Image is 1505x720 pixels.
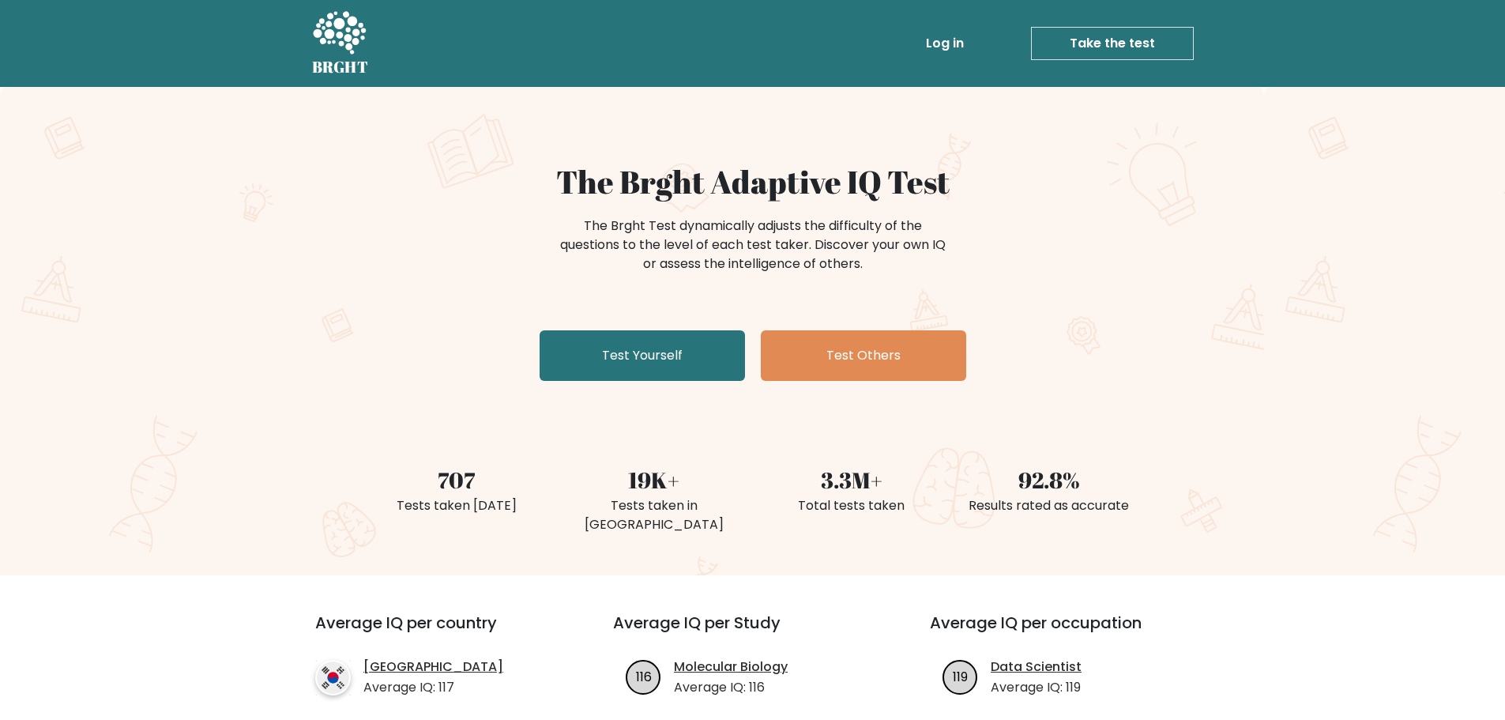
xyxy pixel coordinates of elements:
[674,678,788,697] p: Average IQ: 116
[312,58,369,77] h5: BRGHT
[312,6,369,81] a: BRGHT
[363,678,503,697] p: Average IQ: 117
[920,28,970,59] a: Log in
[565,496,743,534] div: Tests taken in [GEOGRAPHIC_DATA]
[555,217,950,273] div: The Brght Test dynamically adjusts the difficulty of the questions to the level of each test take...
[930,613,1209,651] h3: Average IQ per occupation
[762,463,941,496] div: 3.3M+
[761,330,966,381] a: Test Others
[991,658,1082,677] a: Data Scientist
[367,163,1138,201] h1: The Brght Adaptive IQ Test
[960,463,1138,496] div: 92.8%
[636,667,652,685] text: 116
[674,658,788,677] a: Molecular Biology
[367,463,546,496] div: 707
[762,496,941,515] div: Total tests taken
[960,496,1138,515] div: Results rated as accurate
[367,496,546,515] div: Tests taken [DATE]
[613,613,892,651] h3: Average IQ per Study
[540,330,745,381] a: Test Yourself
[363,658,503,677] a: [GEOGRAPHIC_DATA]
[1031,27,1194,60] a: Take the test
[565,463,743,496] div: 19K+
[991,678,1082,697] p: Average IQ: 119
[953,667,968,685] text: 119
[315,613,556,651] h3: Average IQ per country
[315,660,351,695] img: country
